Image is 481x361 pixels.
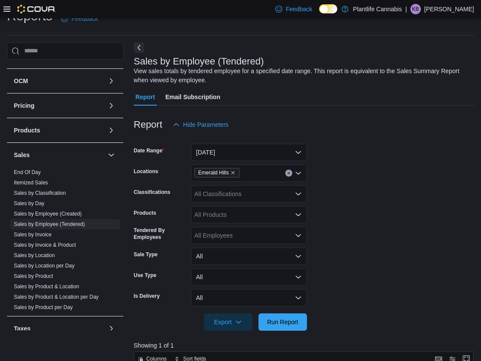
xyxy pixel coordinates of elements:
[134,168,158,175] label: Locations
[319,4,337,13] input: Dark Mode
[14,262,74,269] span: Sales by Location per Day
[14,101,104,110] button: Pricing
[14,284,79,290] a: Sales by Product & Location
[14,77,28,85] h3: OCM
[14,231,52,238] span: Sales by Invoice
[14,169,41,175] a: End Of Day
[134,293,160,300] label: Is Delivery
[106,125,116,135] button: Products
[191,248,307,265] button: All
[14,151,104,159] button: Sales
[134,56,264,67] h3: Sales by Employee (Tendered)
[230,170,236,175] button: Remove Emerald Hills from selection in this group
[272,0,316,18] a: Feedback
[191,144,307,161] button: [DATE]
[14,200,45,206] a: Sales by Day
[136,88,155,106] span: Report
[134,189,171,196] label: Classifications
[14,304,73,311] span: Sales by Product per Day
[14,324,31,333] h3: Taxes
[134,42,144,53] button: Next
[134,251,158,258] label: Sale Type
[258,313,307,331] button: Run Report
[14,126,104,135] button: Products
[295,232,302,239] button: Open list of options
[14,221,85,227] a: Sales by Employee (Tendered)
[209,313,247,331] span: Export
[295,170,302,177] button: Open list of options
[169,116,232,133] button: Hide Parameters
[191,289,307,306] button: All
[14,242,76,248] a: Sales by Invoice & Product
[286,5,312,13] span: Feedback
[14,169,41,176] span: End Of Day
[14,151,30,159] h3: Sales
[183,120,229,129] span: Hide Parameters
[14,263,74,269] a: Sales by Location per Day
[204,313,252,331] button: Export
[106,150,116,160] button: Sales
[295,190,302,197] button: Open list of options
[7,167,123,316] div: Sales
[285,170,292,177] button: Clear input
[14,273,53,279] a: Sales by Product
[14,294,99,300] a: Sales by Product & Location per Day
[106,100,116,111] button: Pricing
[191,268,307,286] button: All
[14,77,104,85] button: OCM
[134,119,162,130] h3: Report
[14,200,45,207] span: Sales by Day
[14,101,34,110] h3: Pricing
[14,221,85,228] span: Sales by Employee (Tendered)
[106,76,116,86] button: OCM
[14,210,82,217] span: Sales by Employee (Created)
[405,4,407,14] p: |
[14,190,66,196] a: Sales by Classification
[71,14,98,23] span: Feedback
[14,273,53,280] span: Sales by Product
[14,179,48,186] span: Itemized Sales
[194,168,240,177] span: Emerald Hills
[134,227,187,241] label: Tendered By Employees
[14,293,99,300] span: Sales by Product & Location per Day
[295,211,302,218] button: Open list of options
[134,341,477,350] p: Showing 1 of 1
[198,168,229,177] span: Emerald Hills
[134,210,156,216] label: Products
[424,4,474,14] p: [PERSON_NAME]
[353,4,402,14] p: Plantlife Cannabis
[14,190,66,197] span: Sales by Classification
[267,318,298,326] span: Run Report
[14,283,79,290] span: Sales by Product & Location
[134,147,165,154] label: Date Range
[14,252,55,258] a: Sales by Location
[14,304,73,310] a: Sales by Product per Day
[106,323,116,334] button: Taxes
[17,5,56,13] img: Cova
[165,88,220,106] span: Email Subscription
[14,252,55,259] span: Sales by Location
[58,10,101,27] a: Feedback
[134,67,470,85] div: View sales totals by tendered employee for a specified date range. This report is equivalent to t...
[14,126,40,135] h3: Products
[412,4,419,14] span: KB
[134,272,156,279] label: Use Type
[14,211,82,217] a: Sales by Employee (Created)
[14,232,52,238] a: Sales by Invoice
[14,324,104,333] button: Taxes
[14,180,48,186] a: Itemized Sales
[410,4,421,14] div: Kyleigh Brady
